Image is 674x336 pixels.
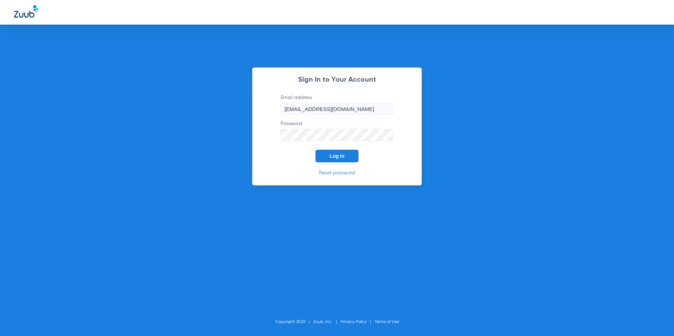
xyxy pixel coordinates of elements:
[281,103,393,115] input: Email address
[275,318,313,325] li: Copyright 2025
[319,170,355,175] a: Reset password
[14,5,38,18] img: Zuub Logo
[281,129,393,141] input: Password
[375,320,399,324] a: Terms of Use
[341,320,367,324] a: Privacy Policy
[270,76,404,83] h2: Sign In to Your Account
[330,153,344,159] span: Log In
[313,318,341,325] li: Zuub, Inc.
[315,150,359,162] button: Log In
[281,120,393,141] label: Password
[281,94,393,115] label: Email address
